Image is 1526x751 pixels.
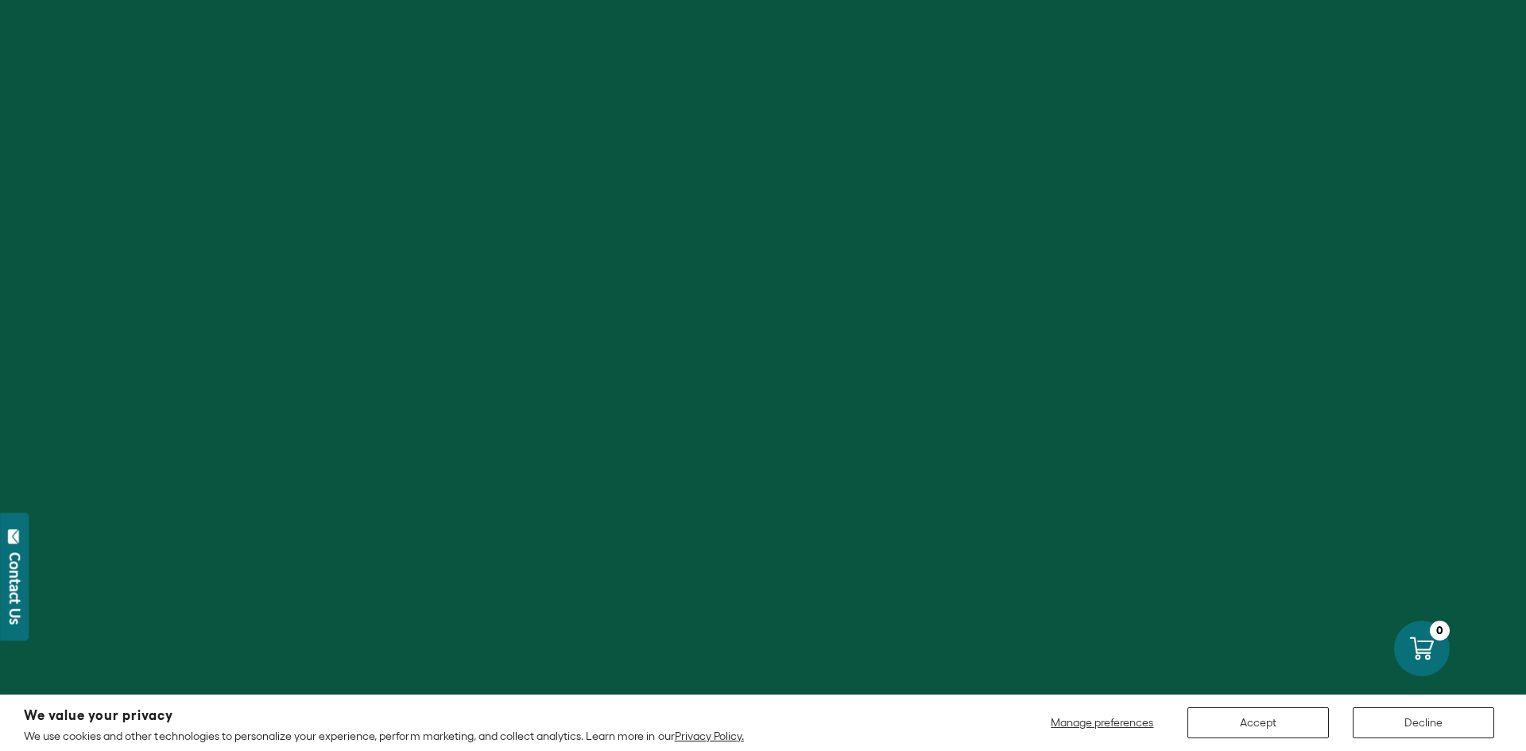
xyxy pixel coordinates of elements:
[7,552,23,625] div: Contact Us
[1187,707,1329,738] button: Accept
[24,729,744,743] p: We use cookies and other technologies to personalize your experience, perform marketing, and coll...
[1041,707,1164,738] button: Manage preferences
[24,709,744,722] h2: We value your privacy
[675,730,744,742] a: Privacy Policy.
[1430,621,1450,641] div: 0
[1353,707,1494,738] button: Decline
[1051,716,1153,729] span: Manage preferences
